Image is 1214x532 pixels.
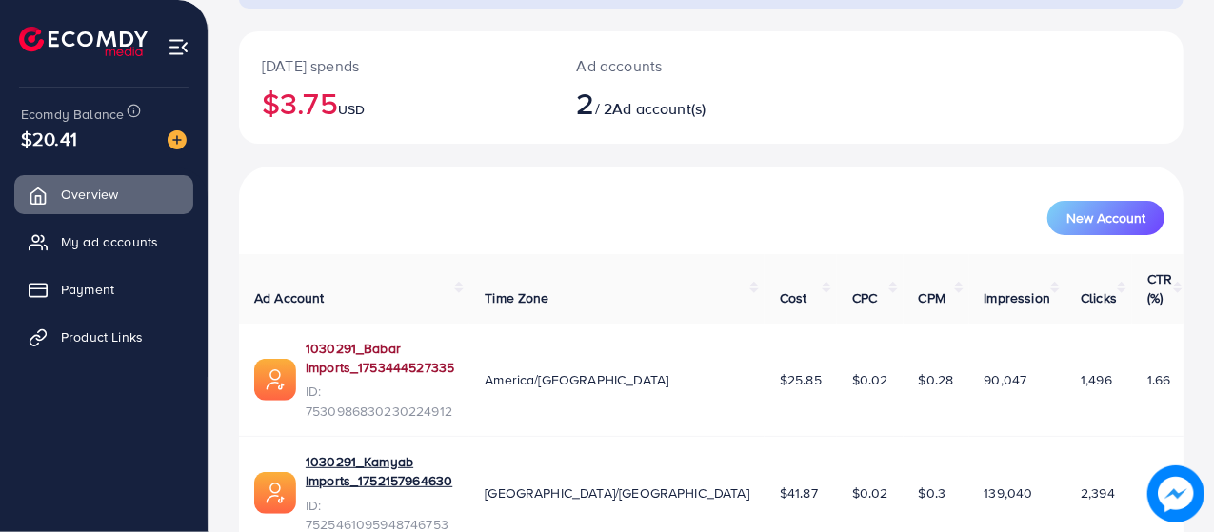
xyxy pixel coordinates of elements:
[14,318,193,356] a: Product Links
[577,85,767,121] h2: / 2
[919,370,954,389] span: $0.28
[306,452,454,491] a: 1030291_Kamyab Imports_1752157964630
[21,125,77,152] span: $20.41
[612,98,706,119] span: Ad account(s)
[985,370,1027,389] span: 90,047
[780,370,822,389] span: $25.85
[21,105,124,124] span: Ecomdy Balance
[61,280,114,299] span: Payment
[919,288,945,307] span: CPM
[306,382,454,421] span: ID: 7530986830230224912
[1066,211,1145,225] span: New Account
[1047,201,1164,235] button: New Account
[306,339,454,378] a: 1030291_Babar Imports_1753444527335
[780,483,818,502] span: $41.87
[985,483,1033,502] span: 139,040
[14,175,193,213] a: Overview
[254,288,325,307] span: Ad Account
[577,54,767,77] p: Ad accounts
[168,130,187,149] img: image
[14,270,193,308] a: Payment
[14,223,193,261] a: My ad accounts
[61,327,143,346] span: Product Links
[254,359,296,401] img: ic-ads-acc.e4c84228.svg
[485,370,668,389] span: America/[GEOGRAPHIC_DATA]
[577,81,595,125] span: 2
[1147,370,1171,389] span: 1.66
[262,85,531,121] h2: $3.75
[1147,465,1204,522] img: image
[61,232,158,251] span: My ad accounts
[168,36,189,58] img: menu
[262,54,531,77] p: [DATE] spends
[19,27,148,56] img: logo
[485,483,749,502] span: [GEOGRAPHIC_DATA]/[GEOGRAPHIC_DATA]
[985,288,1051,307] span: Impression
[852,483,888,502] span: $0.02
[852,370,888,389] span: $0.02
[254,472,296,514] img: ic-ads-acc.e4c84228.svg
[1147,269,1172,307] span: CTR (%)
[1081,288,1117,307] span: Clicks
[1081,483,1115,502] span: 2,394
[919,483,946,502] span: $0.3
[1081,370,1112,389] span: 1,496
[485,288,548,307] span: Time Zone
[780,288,807,307] span: Cost
[852,288,877,307] span: CPC
[61,185,118,204] span: Overview
[338,100,365,119] span: USD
